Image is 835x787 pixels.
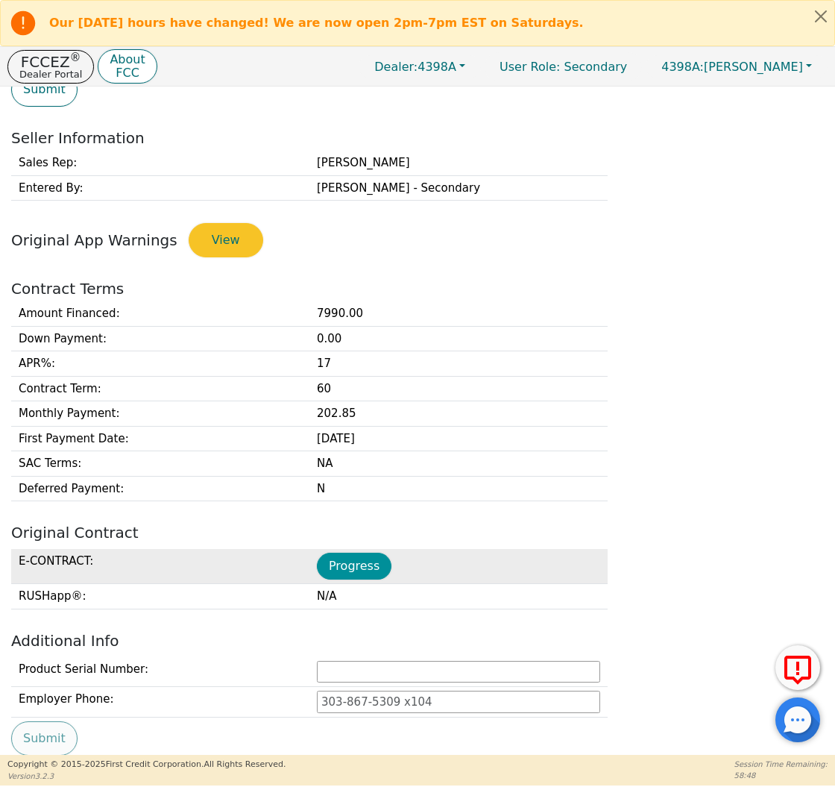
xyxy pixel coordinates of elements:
p: FCCEZ [19,54,82,69]
td: 7990.00 [309,301,608,326]
span: 4398A: [661,60,704,74]
td: NA [309,451,608,477]
td: Contract Term : [11,376,309,401]
td: Product Serial Number: [11,657,309,687]
td: [PERSON_NAME] - Secondary [309,175,608,201]
span: 4398A [374,60,456,74]
td: Down Payment : [11,326,309,351]
input: 303-867-5309 x104 [317,691,600,713]
button: Dealer:4398A [359,55,481,78]
td: Employer Phone: [11,687,309,718]
button: Report Error to FCC [775,645,820,690]
p: Version 3.2.3 [7,771,286,782]
td: Entered By: [11,175,309,201]
p: Copyright © 2015- 2025 First Credit Corporation. [7,759,286,771]
p: FCC [110,67,145,79]
button: Progress [317,553,391,580]
p: Secondary [485,52,642,81]
td: N [309,476,608,501]
td: 17 [309,351,608,377]
td: [DATE] [309,426,608,451]
p: About [110,54,145,66]
button: Close alert [807,1,834,31]
button: AboutFCC [98,49,157,84]
p: Session Time Remaining: [734,759,828,770]
td: [PERSON_NAME] [309,151,608,175]
h2: Contract Terms [11,280,824,298]
td: 0.00 [309,326,608,351]
span: [PERSON_NAME] [661,60,803,74]
b: Our [DATE] hours have changed! We are now open 2pm-7pm EST on Saturdays. [49,16,584,30]
h2: Additional Info [11,632,824,650]
a: User Role: Secondary [485,52,642,81]
td: N/A [309,584,608,609]
button: 4398A:[PERSON_NAME] [646,55,828,78]
td: Sales Rep: [11,151,309,175]
button: View [189,223,263,257]
span: Dealer: [374,60,417,74]
td: E-CONTRACT : [11,549,309,584]
td: Monthly Payment : [11,401,309,427]
td: Amount Financed : [11,301,309,326]
h2: Seller Information [11,129,824,147]
td: 60 [309,376,608,401]
td: RUSHapp® : [11,584,309,609]
span: Original App Warnings [11,231,177,249]
h2: Original Contract [11,524,824,542]
td: First Payment Date : [11,426,309,451]
button: FCCEZ®Dealer Portal [7,50,94,84]
td: SAC Terms : [11,451,309,477]
p: Dealer Portal [19,69,82,79]
button: Submit [11,72,78,107]
p: 58:48 [734,770,828,781]
span: User Role : [500,60,560,74]
td: 202.85 [309,401,608,427]
sup: ® [70,51,81,64]
span: All Rights Reserved. [204,759,286,769]
td: Deferred Payment : [11,476,309,501]
td: APR% : [11,351,309,377]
